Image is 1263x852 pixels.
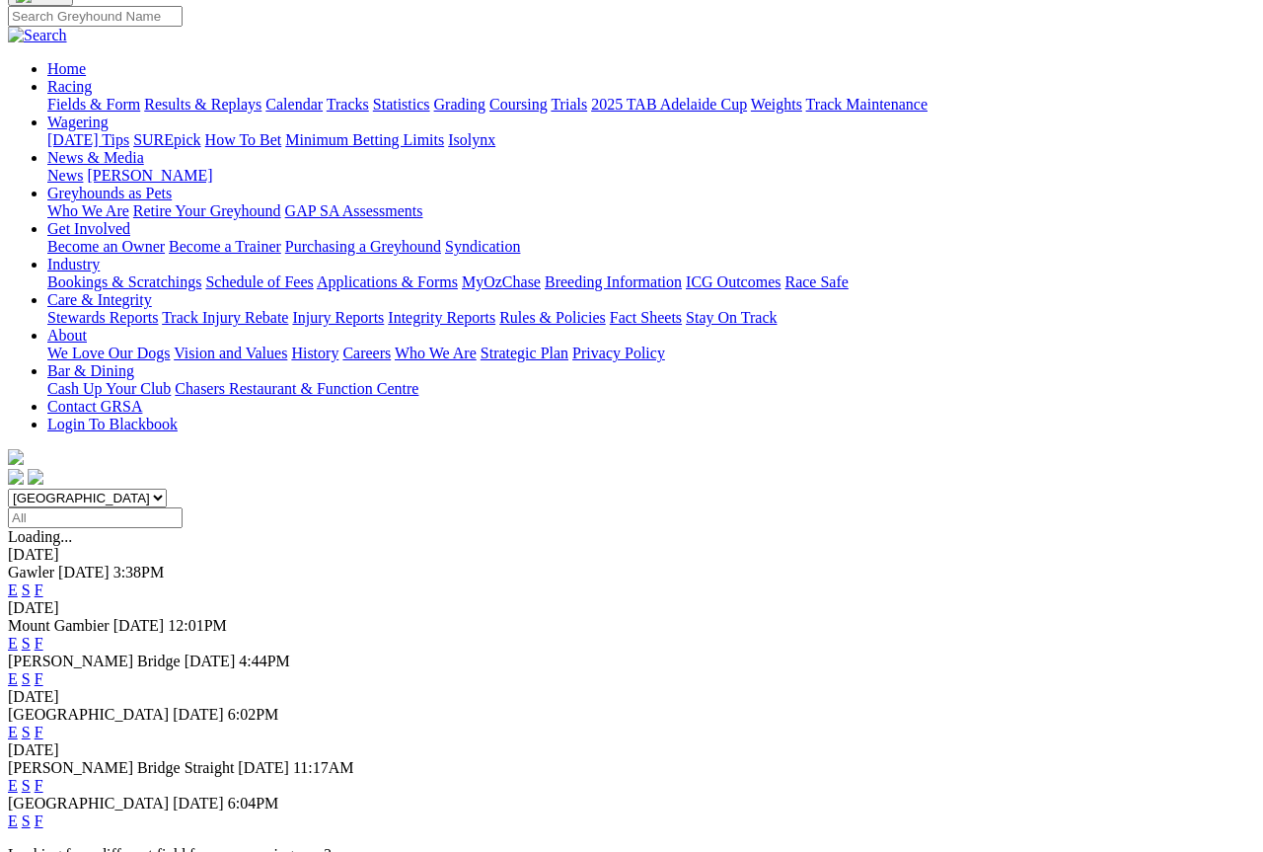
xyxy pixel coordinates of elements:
[47,131,129,148] a: [DATE] Tips
[22,670,31,687] a: S
[47,167,83,184] a: News
[47,60,86,77] a: Home
[228,795,279,812] span: 6:04PM
[342,345,391,361] a: Careers
[8,759,234,776] span: [PERSON_NAME] Bridge Straight
[8,546,1255,564] div: [DATE]
[174,345,287,361] a: Vision and Values
[47,149,144,166] a: News & Media
[751,96,802,113] a: Weights
[8,581,18,598] a: E
[591,96,747,113] a: 2025 TAB Adelaide Cup
[47,273,1255,291] div: Industry
[133,131,200,148] a: SUREpick
[169,238,281,255] a: Become a Trainer
[686,273,780,290] a: ICG Outcomes
[58,564,110,581] span: [DATE]
[481,345,568,361] a: Strategic Plan
[35,777,43,794] a: F
[8,741,1255,759] div: [DATE]
[35,581,43,598] a: F
[47,167,1255,185] div: News & Media
[173,706,224,723] span: [DATE]
[47,345,1255,362] div: About
[445,238,520,255] a: Syndication
[551,96,587,113] a: Trials
[22,777,31,794] a: S
[292,309,384,326] a: Injury Reports
[291,345,338,361] a: History
[47,238,1255,256] div: Get Involved
[610,309,682,326] a: Fact Sheets
[47,327,87,344] a: About
[47,380,1255,398] div: Bar & Dining
[47,202,1255,220] div: Greyhounds as Pets
[572,345,665,361] a: Privacy Policy
[8,27,67,44] img: Search
[162,309,288,326] a: Track Injury Rebate
[47,256,100,272] a: Industry
[8,507,183,528] input: Select date
[47,131,1255,149] div: Wagering
[173,795,224,812] span: [DATE]
[22,581,31,598] a: S
[448,131,495,148] a: Isolynx
[35,635,43,652] a: F
[8,469,24,485] img: facebook.svg
[133,202,281,219] a: Retire Your Greyhound
[47,380,171,397] a: Cash Up Your Club
[395,345,477,361] a: Who We Are
[205,131,282,148] a: How To Bet
[239,653,290,669] span: 4:44PM
[327,96,369,113] a: Tracks
[434,96,485,113] a: Grading
[8,564,54,581] span: Gawler
[388,309,495,326] a: Integrity Reports
[462,273,541,290] a: MyOzChase
[47,398,142,415] a: Contact GRSA
[47,345,170,361] a: We Love Our Dogs
[47,362,134,379] a: Bar & Dining
[113,564,165,581] span: 3:38PM
[8,599,1255,617] div: [DATE]
[35,724,43,740] a: F
[22,724,31,740] a: S
[113,617,165,634] span: [DATE]
[47,96,1255,114] div: Racing
[8,688,1255,706] div: [DATE]
[8,6,183,27] input: Search
[373,96,430,113] a: Statistics
[8,635,18,652] a: E
[47,273,201,290] a: Bookings & Scratchings
[47,291,152,308] a: Care & Integrity
[8,724,18,740] a: E
[47,78,92,95] a: Racing
[87,167,212,184] a: [PERSON_NAME]
[8,777,18,794] a: E
[285,238,441,255] a: Purchasing a Greyhound
[8,670,18,687] a: E
[47,114,109,130] a: Wagering
[185,653,236,669] span: [DATE]
[686,309,777,326] a: Stay On Track
[47,185,172,201] a: Greyhounds as Pets
[47,309,1255,327] div: Care & Integrity
[285,131,444,148] a: Minimum Betting Limits
[8,813,18,829] a: E
[285,202,423,219] a: GAP SA Assessments
[317,273,458,290] a: Applications & Forms
[8,528,72,545] span: Loading...
[784,273,848,290] a: Race Safe
[806,96,928,113] a: Track Maintenance
[8,617,110,634] span: Mount Gambier
[22,813,31,829] a: S
[47,309,158,326] a: Stewards Reports
[499,309,606,326] a: Rules & Policies
[545,273,682,290] a: Breeding Information
[265,96,323,113] a: Calendar
[175,380,418,397] a: Chasers Restaurant & Function Centre
[8,449,24,465] img: logo-grsa-white.png
[47,202,129,219] a: Who We Are
[293,759,354,776] span: 11:17AM
[489,96,548,113] a: Coursing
